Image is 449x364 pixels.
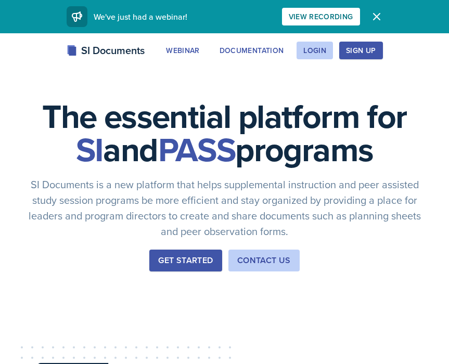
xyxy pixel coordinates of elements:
button: Login [297,42,333,59]
div: Sign Up [346,46,376,55]
button: Contact Us [228,250,300,271]
button: Webinar [159,42,206,59]
div: Documentation [220,46,284,55]
div: View Recording [289,12,353,21]
div: Webinar [166,46,199,55]
span: We've just had a webinar! [94,11,187,22]
button: Sign Up [339,42,382,59]
button: Documentation [213,42,291,59]
div: SI Documents [67,43,145,58]
div: Login [303,46,326,55]
div: Get Started [158,254,213,267]
button: Get Started [149,250,222,271]
button: View Recording [282,8,360,25]
div: Contact Us [237,254,291,267]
